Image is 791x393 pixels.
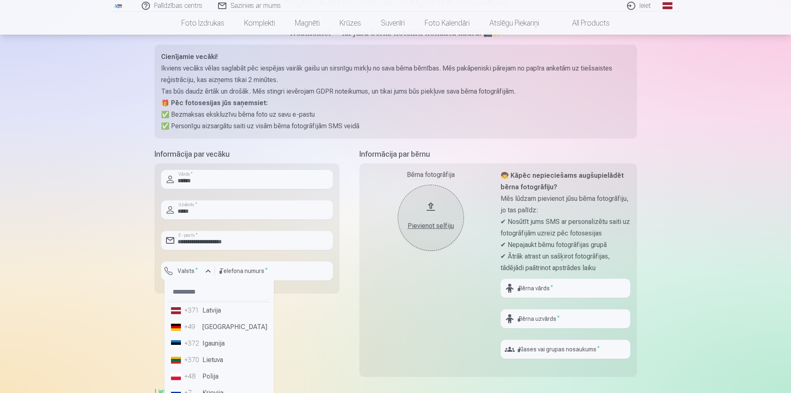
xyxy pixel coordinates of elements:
a: All products [549,12,620,35]
li: Lietuva [168,352,271,368]
div: +372 [184,339,201,348]
div: Pievienot selfiju [406,221,456,231]
p: ✔ Ātrāk atrast un sašķirot fotogrāfijas, tādējādi paātrinot apstrādes laiku [501,251,630,274]
img: /fa1 [114,3,123,8]
div: +371 [184,306,201,315]
button: Valsts* [161,261,215,280]
p: ✅ Personīgu aizsargātu saiti uz visām bērna fotogrāfijām SMS veidā [161,120,630,132]
a: Suvenīri [371,12,415,35]
div: +49 [184,322,201,332]
a: Komplekti [234,12,285,35]
li: Polija [168,368,271,385]
li: Latvija [168,302,271,319]
a: Foto izdrukas [171,12,234,35]
a: Magnēti [285,12,330,35]
li: [GEOGRAPHIC_DATA] [168,319,271,335]
label: Valsts [174,267,201,275]
div: Bērna fotogrāfija [366,170,496,180]
p: ✔ Nepajaukt bērnu fotogrāfijas grupā [501,239,630,251]
div: +370 [184,355,201,365]
a: Foto kalendāri [415,12,480,35]
strong: Cienījamie vecāki! [161,53,218,61]
li: Igaunija [168,335,271,352]
p: ✔ Nosūtīt jums SMS ar personalizētu saiti uz fotogrāfijām uzreiz pēc fotosesijas [501,216,630,239]
button: Pievienot selfiju [398,185,464,251]
h5: Informācija par vecāku [154,148,340,160]
div: +48 [184,372,201,381]
strong: 🧒 Kāpēc nepieciešams augšupielādēt bērna fotogrāfiju? [501,172,624,191]
strong: 🎁 Pēc fotosesijas jūs saņemsiet: [161,99,268,107]
p: ✅ Bezmaksas ekskluzīvu bērna foto uz savu e-pastu [161,109,630,120]
a: Atslēgu piekariņi [480,12,549,35]
a: Krūzes [330,12,371,35]
h5: Informācija par bērnu [359,148,637,160]
p: Ikviens vecāks vēlas saglabāt pēc iespējas vairāk gaišu un sirsnīgu mirkļu no sava bērna bērnības... [161,63,630,86]
p: Tas būs daudz ērtāk un drošāk. Mēs stingri ievērojam GDPR noteikumus, un tikai jums būs piekļuve ... [161,86,630,97]
p: Mēs lūdzam pievienot jūsu bērna fotogrāfiju, jo tas palīdz: [501,193,630,216]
